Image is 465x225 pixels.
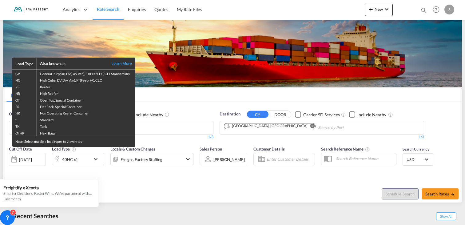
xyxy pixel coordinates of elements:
td: OT [12,96,37,103]
td: TK [12,123,37,129]
td: HC [12,76,37,83]
td: Open Top, Special Container [37,96,135,103]
td: RE [12,83,37,90]
a: Learn More [105,61,132,66]
td: High Reefer [37,90,135,96]
td: Reefer [37,83,135,90]
div: Also known as [40,61,105,66]
td: Flat Rack, Special Container [37,103,135,109]
td: OTHR [12,129,37,136]
div: Note: Select multiple load types to view rates [12,136,135,147]
td: Tank [37,123,135,129]
td: HR [12,90,37,96]
td: S [12,116,37,123]
td: Standard [37,116,135,123]
td: FR [12,103,37,109]
td: Flexi Bags [37,129,135,136]
td: GP [12,70,37,77]
th: Load Type [12,58,37,70]
td: NR [12,109,37,116]
td: Non Operating Reefer Container [37,109,135,116]
td: General Purpose, DV(Dry Van), FT(Feet), H0, CLI, Standard dry [37,70,135,77]
td: High Cube, DV(Dry Van), FT(Feet), H0, CLO [37,76,135,83]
